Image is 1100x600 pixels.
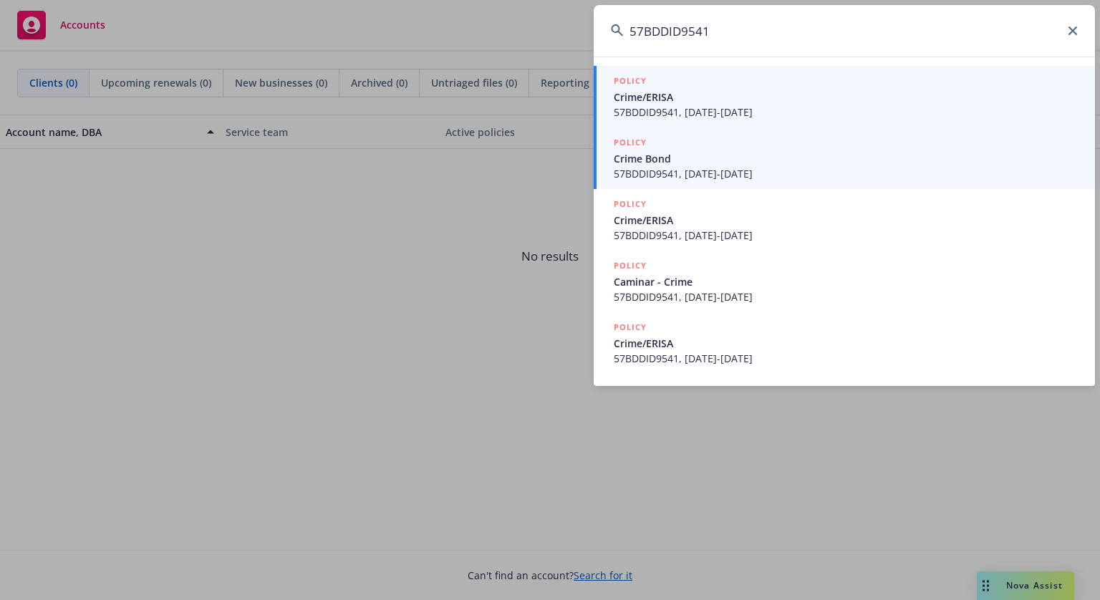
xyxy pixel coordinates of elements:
input: Search... [594,5,1095,57]
span: Crime/ERISA [614,213,1078,228]
span: Crime/ERISA [614,89,1078,105]
span: 57BDDID9541, [DATE]-[DATE] [614,105,1078,120]
span: 57BDDID9541, [DATE]-[DATE] [614,289,1078,304]
a: POLICYCrime/ERISA57BDDID9541, [DATE]-[DATE] [594,312,1095,374]
h5: POLICY [614,320,647,334]
a: POLICYCrime/ERISA57BDDID9541, [DATE]-[DATE] [594,66,1095,127]
h5: POLICY [614,74,647,88]
h5: POLICY [614,258,647,273]
a: POLICYCrime/ERISA57BDDID9541, [DATE]-[DATE] [594,189,1095,251]
a: POLICYCaminar - Crime57BDDID9541, [DATE]-[DATE] [594,251,1095,312]
span: 57BDDID9541, [DATE]-[DATE] [614,351,1078,366]
h5: POLICY [614,197,647,211]
span: 57BDDID9541, [DATE]-[DATE] [614,228,1078,243]
span: Crime/ERISA [614,336,1078,351]
a: POLICYCrime Bond57BDDID9541, [DATE]-[DATE] [594,127,1095,189]
h5: POLICY [614,135,647,150]
span: Crime Bond [614,151,1078,166]
span: Caminar - Crime [614,274,1078,289]
span: 57BDDID9541, [DATE]-[DATE] [614,166,1078,181]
